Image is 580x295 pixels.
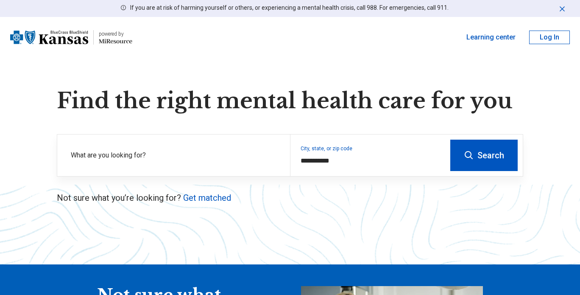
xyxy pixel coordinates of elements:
[71,150,280,160] label: What are you looking for?
[130,3,449,12] p: If you are at risk of harming yourself or others, or experiencing a mental health crisis, call 98...
[183,193,231,203] a: Get matched
[57,88,523,114] h1: Find the right mental health care for you
[466,32,516,42] a: Learning center
[57,192,523,204] p: Not sure what you’re looking for?
[99,30,132,38] div: powered by
[450,140,518,171] button: Search
[558,3,566,14] button: Dismiss
[10,27,132,48] a: Blue Cross Blue Shield Kansaspowered by
[10,27,88,48] img: Blue Cross Blue Shield Kansas
[529,31,570,44] button: Log In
